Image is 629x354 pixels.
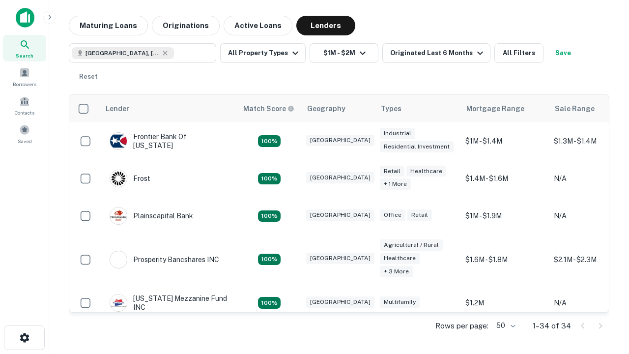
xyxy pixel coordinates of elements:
a: Contacts [3,92,46,118]
button: Active Loans [224,16,292,35]
th: Lender [100,95,237,122]
th: Mortgage Range [460,95,549,122]
span: Borrowers [13,80,36,88]
button: Maturing Loans [69,16,148,35]
button: All Property Types [220,43,306,63]
div: Industrial [380,128,415,139]
img: picture [110,170,127,187]
td: $1.4M - $1.6M [460,160,549,197]
span: [GEOGRAPHIC_DATA], [GEOGRAPHIC_DATA], [GEOGRAPHIC_DATA] [86,49,159,58]
div: Residential Investment [380,141,454,152]
div: Originated Last 6 Months [390,47,486,59]
img: capitalize-icon.png [16,8,34,28]
button: Originated Last 6 Months [382,43,490,63]
div: Matching Properties: 4, hasApolloMatch: undefined [258,173,281,185]
button: All Filters [494,43,543,63]
th: Types [375,95,460,122]
div: 50 [492,319,517,333]
div: Matching Properties: 6, hasApolloMatch: undefined [258,254,281,265]
button: Lenders [296,16,355,35]
div: + 1 more [380,178,411,190]
div: Matching Properties: 4, hasApolloMatch: undefined [258,210,281,222]
img: picture [110,295,127,311]
div: Frost [110,170,150,187]
th: Capitalize uses an advanced AI algorithm to match your search with the best lender. The match sco... [237,95,301,122]
div: [GEOGRAPHIC_DATA] [306,296,374,308]
div: Multifamily [380,296,420,308]
a: Saved [3,120,46,147]
div: Agricultural / Rural [380,239,443,251]
div: [GEOGRAPHIC_DATA] [306,135,374,146]
div: Capitalize uses an advanced AI algorithm to match your search with the best lender. The match sco... [243,103,294,114]
div: Frontier Bank Of [US_STATE] [110,132,228,150]
a: Borrowers [3,63,46,90]
img: picture [110,251,127,268]
div: Mortgage Range [466,103,524,115]
p: Rows per page: [435,320,488,332]
h6: Match Score [243,103,292,114]
th: Geography [301,95,375,122]
div: + 3 more [380,266,413,277]
p: 1–34 of 34 [533,320,571,332]
div: [GEOGRAPHIC_DATA] [306,172,374,183]
div: [US_STATE] Mezzanine Fund INC [110,294,228,312]
div: Healthcare [380,253,420,264]
span: Saved [18,137,32,145]
button: Reset [73,67,104,87]
a: Search [3,35,46,61]
iframe: Chat Widget [580,275,629,323]
span: Search [16,52,33,59]
div: Geography [307,103,345,115]
td: $1M - $1.4M [460,122,549,160]
button: $1M - $2M [310,43,378,63]
div: Types [381,103,401,115]
div: Office [380,209,405,221]
div: Retail [380,166,404,177]
div: Healthcare [406,166,446,177]
div: Matching Properties: 5, hasApolloMatch: undefined [258,297,281,309]
div: Sale Range [555,103,595,115]
div: Retail [407,209,432,221]
button: Save your search to get updates of matches that match your search criteria. [547,43,579,63]
button: Originations [152,16,220,35]
div: Lender [106,103,129,115]
div: Matching Properties: 4, hasApolloMatch: undefined [258,135,281,147]
img: picture [110,133,127,149]
div: [GEOGRAPHIC_DATA] [306,253,374,264]
td: $1.2M [460,284,549,322]
span: Contacts [15,109,34,117]
td: $1.6M - $1.8M [460,235,549,284]
td: $1M - $1.9M [460,197,549,235]
div: [GEOGRAPHIC_DATA] [306,209,374,221]
div: Plainscapital Bank [110,207,193,225]
img: picture [110,207,127,224]
div: Prosperity Bancshares INC [110,251,219,268]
